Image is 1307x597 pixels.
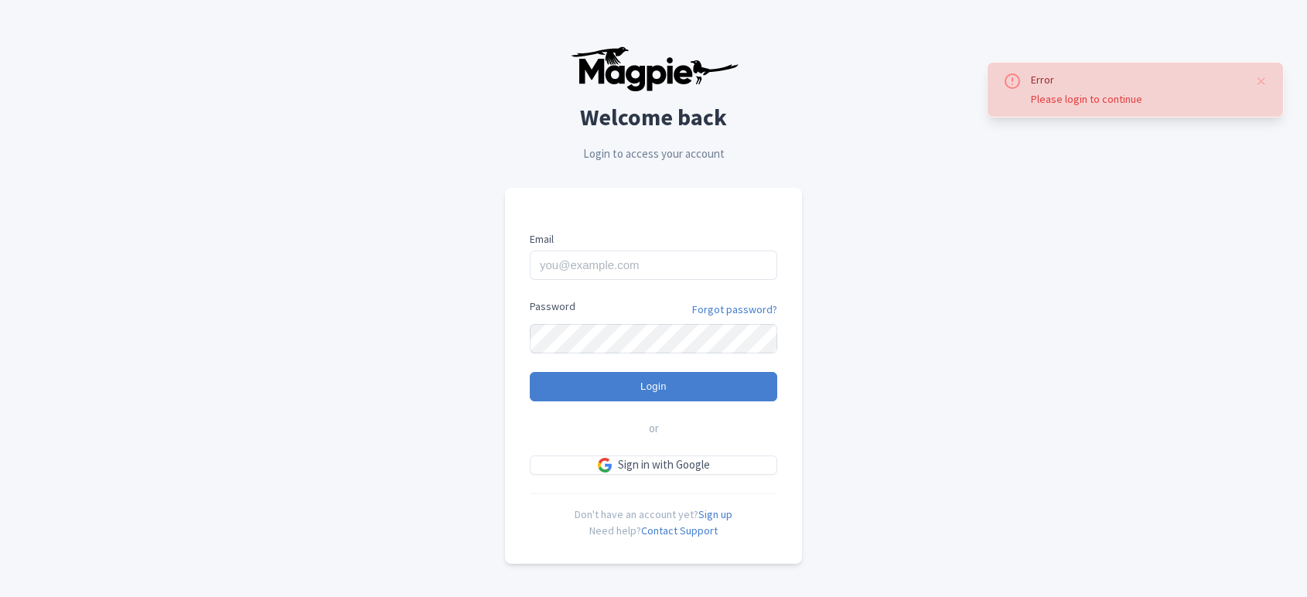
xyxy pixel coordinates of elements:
p: Login to access your account [505,145,802,163]
img: google.svg [598,458,612,472]
div: Please login to continue [1031,91,1243,107]
div: Error [1031,72,1243,88]
div: Don't have an account yet? Need help? [530,493,777,539]
img: logo-ab69f6fb50320c5b225c76a69d11143b.png [567,46,741,92]
a: Sign up [698,507,732,521]
label: Email [530,231,777,247]
label: Password [530,298,575,315]
button: Close [1255,72,1268,90]
a: Contact Support [641,524,718,537]
input: Login [530,372,777,401]
h2: Welcome back [505,104,802,130]
input: you@example.com [530,251,777,280]
a: Forgot password? [692,302,777,318]
a: Sign in with Google [530,455,777,475]
span: or [649,420,659,438]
